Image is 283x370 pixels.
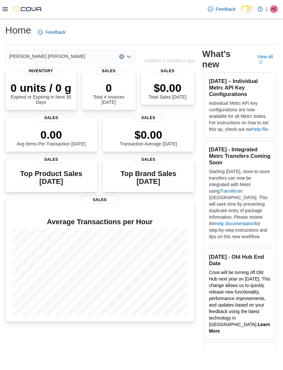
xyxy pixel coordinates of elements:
[13,6,42,12] img: Cova
[252,127,268,132] a: help file
[155,67,180,75] span: Sales
[205,3,238,16] a: Feedback
[209,100,271,132] p: Individual Metrc API key configurations are now available for all Metrc states. For instructions ...
[97,67,121,75] span: Sales
[209,78,271,97] h3: [DATE] – Individual Metrc API Key Configurations
[209,254,271,267] h3: [DATE] - Old Hub End Date
[209,348,271,367] h3: [DATE] - New Compliance Feature Included in v1.30.1
[17,128,86,146] div: Avg Items Per Transaction [DATE]
[271,5,277,13] span: AC
[82,196,118,204] span: Sales
[87,81,130,94] p: 0
[209,146,271,166] h3: [DATE] - Integrated Metrc Transfers Coming Soon
[144,58,194,63] p: Updated 1 minute(s) ago
[257,54,278,64] a: View allExternal link
[202,49,249,70] h2: What's new
[241,6,254,12] input: Dark Mode
[10,81,72,94] p: 0 units / 0 g
[119,54,124,59] button: Clear input
[149,81,186,94] p: $0.00
[209,270,270,327] span: Cova will be turning off Old Hub next year on [DATE]. This change allows us to quickly release ne...
[126,54,131,59] button: Open list of options
[46,29,65,35] span: Feedback
[37,156,65,163] span: Sales
[266,5,267,13] p: |
[10,170,92,185] h3: Top Product Sales [DATE]
[215,221,255,226] a: help documentation
[259,60,263,64] svg: External link
[5,24,31,37] h1: Home
[10,218,189,226] h4: Average Transactions per Hour
[10,81,72,105] div: Expired or Expiring in Next 30 Days
[220,188,239,194] a: Transfers
[135,114,162,122] span: Sales
[17,128,86,141] p: 0.00
[35,26,68,39] a: Feedback
[24,67,59,75] span: Inventory
[108,170,189,185] h3: Top Brand Sales [DATE]
[120,128,177,141] p: $0.00
[209,322,270,334] a: Learn More
[135,156,162,163] span: Sales
[9,52,85,60] span: [PERSON_NAME] [PERSON_NAME]
[37,114,65,122] span: Sales
[216,6,236,12] span: Feedback
[87,81,130,105] div: Total # Invoices [DATE]
[120,128,177,146] div: Transaction Average [DATE]
[209,168,271,240] p: Starting [DATE], store-to-store transfers can now be integrated with Metrc using in [GEOGRAPHIC_D...
[270,5,278,13] div: Alex Collier
[149,81,186,100] div: Total Sales [DATE]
